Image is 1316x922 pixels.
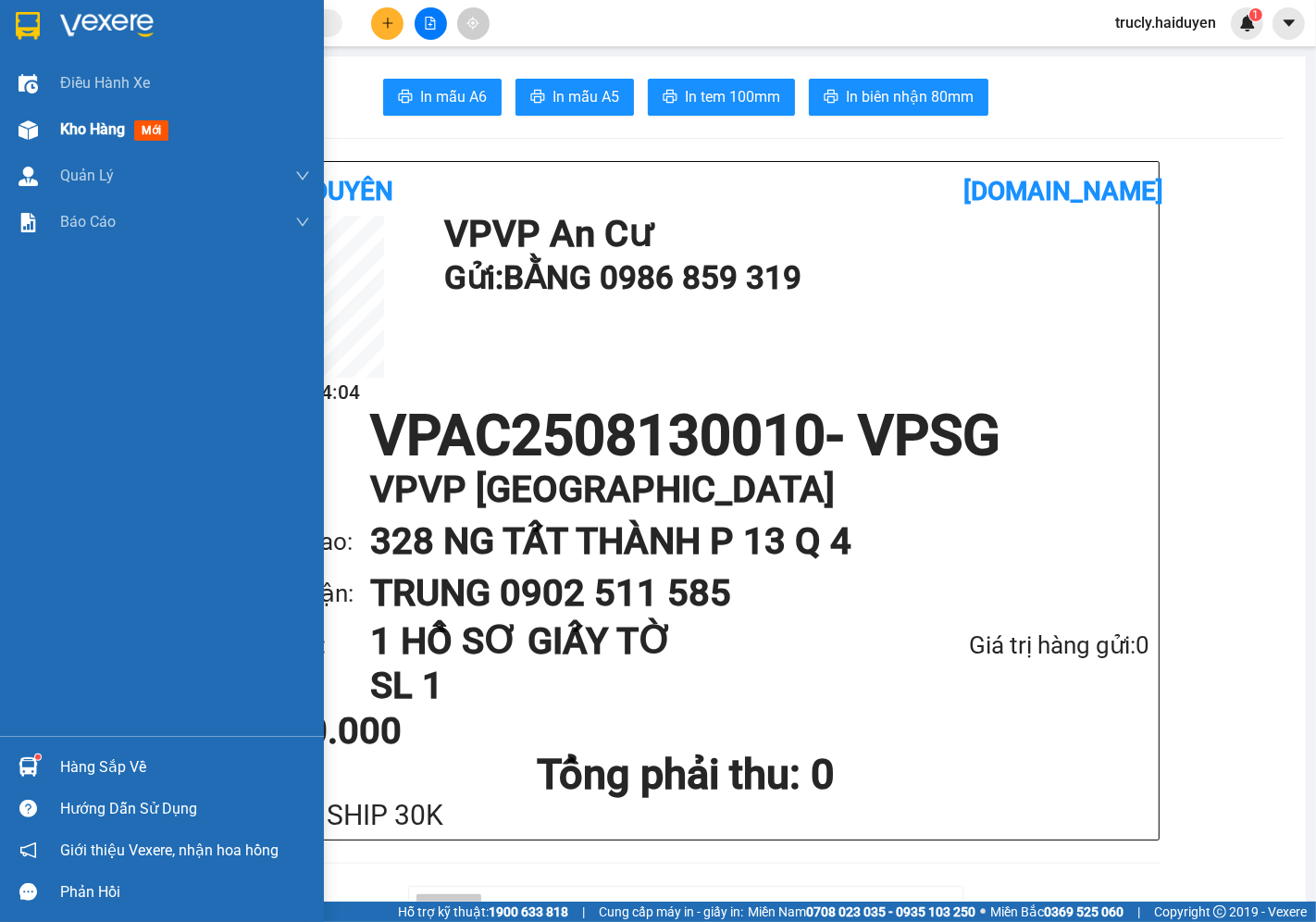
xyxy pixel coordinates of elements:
[489,904,568,919] strong: 1900 633 818
[990,902,1124,922] span: Miền Bắc
[1100,11,1231,34] span: trucly.haiduyen
[158,118,185,138] span: DĐ:
[19,800,37,817] span: question-circle
[663,89,677,106] span: printer
[1044,904,1124,919] strong: 0369 525 060
[370,664,871,708] h1: SL 1
[444,253,1140,304] h1: Gửi: BẰNG 0986 859 319
[16,38,145,60] div: BẰNG
[295,215,310,230] span: down
[599,902,743,922] span: Cung cấp máy in - giấy in:
[515,79,634,116] button: printerIn mẫu A5
[1213,905,1226,918] span: copyright
[415,7,447,40] button: file-add
[1249,8,1262,21] sup: 1
[383,79,502,116] button: printerIn mẫu A6
[685,85,780,108] span: In tem 100mm
[1281,15,1297,31] span: caret-down
[60,164,114,187] span: Quản Lý
[1137,902,1140,922] span: |
[60,754,310,781] div: Hàng sắp về
[19,841,37,859] span: notification
[370,567,1112,619] h1: TRUNG 0902 511 585
[19,883,37,901] span: message
[582,902,585,922] span: |
[806,904,975,919] strong: 0708 023 035 - 0935 103 250
[381,17,394,30] span: plus
[158,16,346,60] div: VP [GEOGRAPHIC_DATA]
[1252,8,1259,21] span: 1
[60,839,279,862] span: Giới thiệu Vexere, nhận hoa hồng
[295,168,310,183] span: down
[19,74,38,93] img: warehouse-icon
[1239,15,1256,31] img: icon-new-feature
[19,167,38,186] img: warehouse-icon
[158,82,346,108] div: 0902511585
[134,120,168,141] span: mới
[35,754,41,760] sup: 1
[466,17,479,30] span: aim
[60,71,150,94] span: Điều hành xe
[19,120,38,140] img: warehouse-icon
[824,89,838,106] span: printer
[530,89,545,106] span: printer
[16,12,40,40] img: logo-vxr
[964,176,1164,206] b: [DOMAIN_NAME]
[222,408,1149,464] h1: VPAC2508130010 - VPSG
[1273,7,1305,40] button: caret-down
[60,795,310,823] div: Hướng dẫn sử dụng
[871,627,1149,665] div: Giá trị hàng gửi: 0
[371,7,403,40] button: plus
[222,713,528,750] div: Rồi 50.000
[846,85,974,108] span: In biên nhận 80mm
[19,757,38,777] img: warehouse-icon
[222,800,1149,830] div: ĐÃ THU SHIP 30K
[552,85,619,108] span: In mẫu A5
[16,60,145,86] div: 0986859319
[16,18,44,37] span: Gửi:
[748,902,975,922] span: Miền Nam
[158,18,203,37] span: Nhận:
[398,89,413,106] span: printer
[980,908,986,916] span: ⚪️
[60,210,116,233] span: Báo cáo
[424,17,437,30] span: file-add
[398,902,568,922] span: Hỗ trợ kỹ thuật:
[222,750,1149,800] h1: Tổng phải thu: 0
[16,16,145,38] div: VP An Cư
[457,7,490,40] button: aim
[444,216,1140,253] h1: VP VP An Cư
[648,79,795,116] button: printerIn tem 100mm
[261,176,393,206] b: Hải Duyên
[420,85,487,108] span: In mẫu A6
[60,878,310,906] div: Phản hồi
[370,619,871,664] h1: 1 HỒ SƠ GIẤY TỜ
[60,120,125,138] span: Kho hàng
[370,516,1112,567] h1: 328 NG TẤT THÀNH P 13 Q 4
[158,60,346,82] div: TRUNG
[370,464,1112,516] h1: VP VP [GEOGRAPHIC_DATA]
[809,79,988,116] button: printerIn biên nhận 80mm
[19,213,38,232] img: solution-icon
[158,108,340,206] span: 328 NG TẤT THÀNH P 13 Q 4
